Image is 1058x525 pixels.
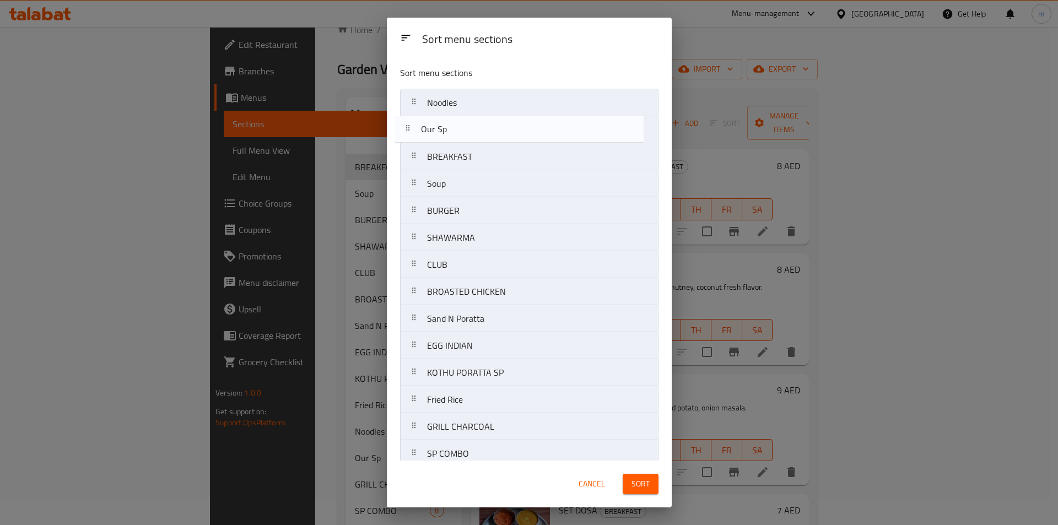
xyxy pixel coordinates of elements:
[400,66,605,80] p: Sort menu sections
[631,477,650,491] span: Sort
[579,477,605,491] span: Cancel
[418,28,663,52] div: Sort menu sections
[623,474,658,494] button: Sort
[574,474,609,494] button: Cancel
